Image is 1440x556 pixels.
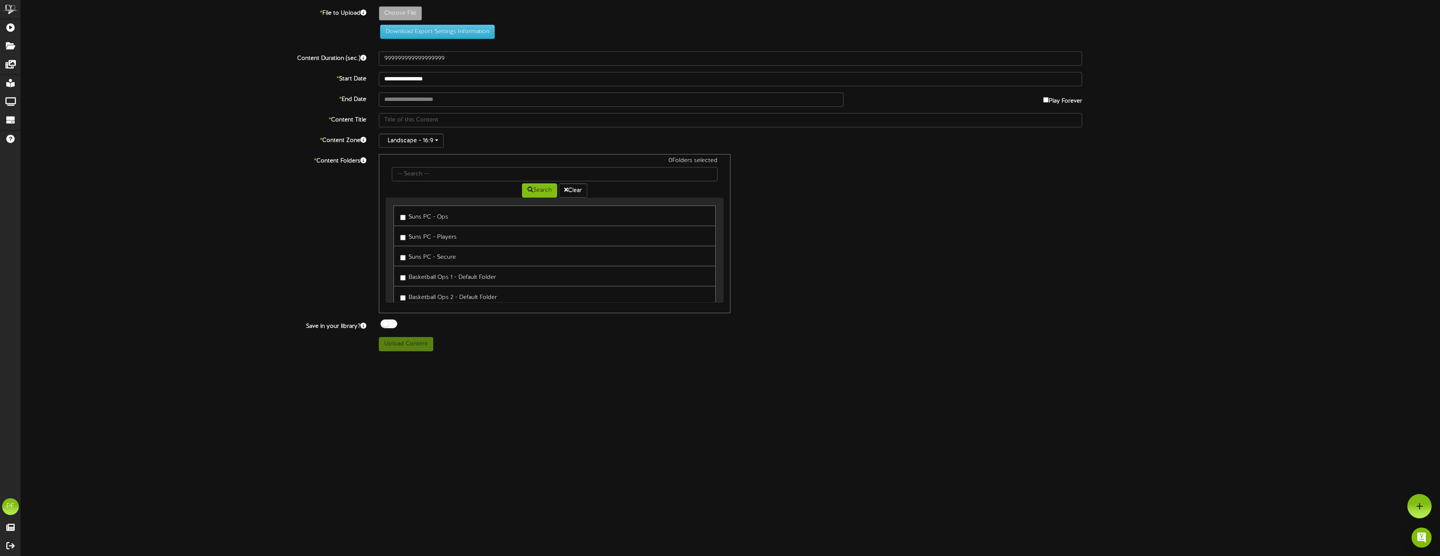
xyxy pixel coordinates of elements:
[379,113,1082,127] input: Title of this Content
[400,235,406,240] input: Suns PC - Players
[400,250,456,262] label: Suns PC - Secure
[400,215,406,220] input: Suns PC - Ops
[15,319,373,331] label: Save in your library?
[400,291,497,302] label: Basketball Ops 2 - Default Folder
[379,337,433,351] button: Upload Content
[15,93,373,104] label: End Date
[400,230,457,242] label: Suns PC - Players
[2,498,19,515] div: PF
[15,51,373,63] label: Content Duration (sec.)
[400,270,496,282] label: Basketball Ops 1 - Default Folder
[15,6,373,18] label: File to Upload
[1043,93,1082,106] label: Play Forever
[392,167,717,181] input: -- Search --
[1412,528,1432,548] div: Open Intercom Messenger
[379,134,444,148] button: Landscape - 16:9
[15,134,373,145] label: Content Zone
[15,72,373,83] label: Start Date
[15,154,373,165] label: Content Folders
[400,255,406,260] input: Suns PC - Secure
[386,157,724,167] div: 0 Folders selected
[376,28,495,35] a: Download Export Settings Information
[1043,97,1049,103] input: Play Forever
[380,25,495,39] button: Download Export Settings Information
[15,113,373,124] label: Content Title
[400,275,406,281] input: Basketball Ops 1 - Default Folder
[400,295,406,301] input: Basketball Ops 2 - Default Folder
[522,183,557,198] button: Search
[559,183,587,198] button: Clear
[400,210,448,221] label: Suns PC - Ops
